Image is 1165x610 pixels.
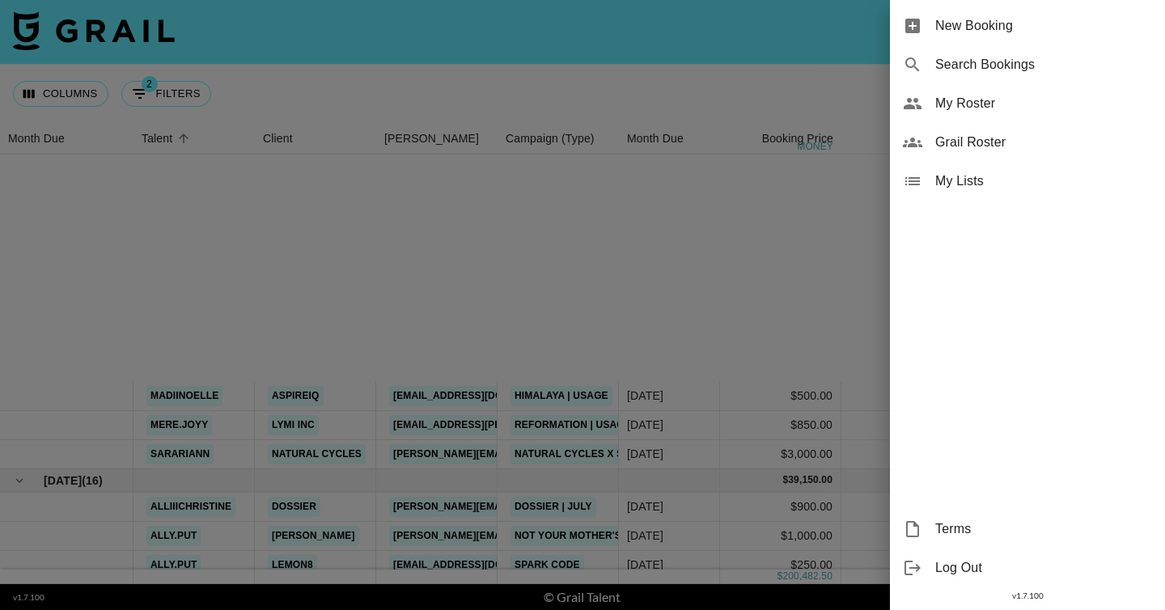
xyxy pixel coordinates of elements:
span: My Lists [935,172,1152,191]
div: Log Out [890,549,1165,587]
div: Search Bookings [890,45,1165,84]
div: Terms [890,510,1165,549]
div: My Lists [890,162,1165,201]
span: Log Out [935,558,1152,578]
div: Grail Roster [890,123,1165,162]
div: My Roster [890,84,1165,123]
div: v 1.7.100 [890,587,1165,604]
span: My Roster [935,94,1152,113]
div: New Booking [890,6,1165,45]
span: Grail Roster [935,133,1152,152]
span: Search Bookings [935,55,1152,74]
span: New Booking [935,16,1152,36]
span: Terms [935,519,1152,539]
